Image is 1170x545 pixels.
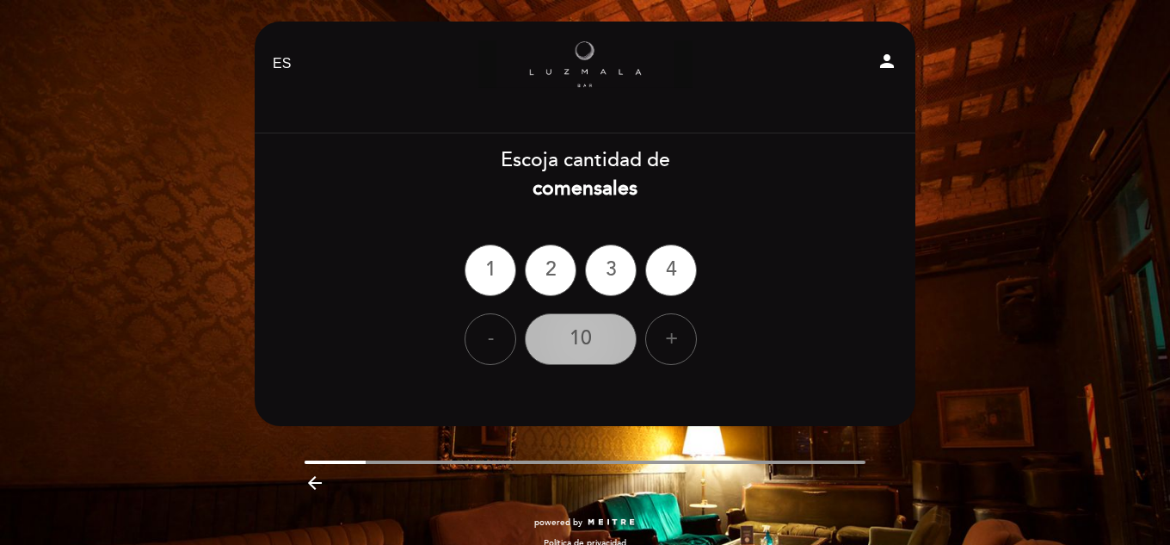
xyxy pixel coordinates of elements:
div: - [465,313,516,365]
a: powered by [534,517,636,529]
i: arrow_backward [305,473,325,493]
div: 4 [645,245,697,296]
i: person [877,51,897,71]
div: + [645,313,697,365]
div: 1 [465,245,516,296]
b: comensales [533,177,637,201]
span: powered by [534,517,582,529]
img: MEITRE [587,518,636,527]
div: Escoja cantidad de [254,146,916,203]
div: 3 [585,245,637,296]
a: Luzmala Bar [477,40,693,88]
div: 10 [525,313,637,365]
button: person [877,51,897,77]
div: 2 [525,245,576,296]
